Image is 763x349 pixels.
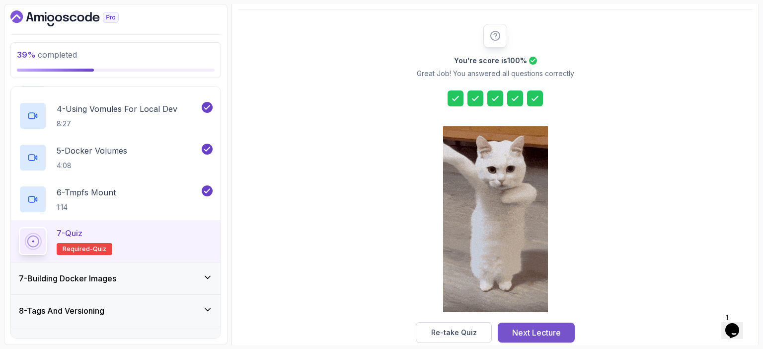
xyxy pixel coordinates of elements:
[19,144,213,172] button: 5-Docker Volumes4:08
[17,50,77,60] span: completed
[17,50,36,60] span: 39 %
[19,337,94,349] h3: 9 - Docker Registries
[57,202,116,212] p: 1:14
[417,69,574,79] p: Great Job! You answered all questions correctly
[431,328,477,338] div: Re-take Quiz
[443,126,548,312] img: cool-cat
[416,322,492,343] button: Re-take Quiz
[19,185,213,213] button: 6-Tmpfs Mount1:14
[57,119,177,129] p: 8:27
[63,245,93,253] span: Required-
[721,309,753,339] iframe: chat widget
[19,272,116,284] h3: 7 - Building Docker Images
[19,102,213,130] button: 4-Using Vomules For Local Dev8:27
[57,227,82,239] p: 7 - Quiz
[93,245,106,253] span: quiz
[10,10,142,26] a: Dashboard
[11,262,221,294] button: 7-Building Docker Images
[57,145,127,157] p: 5 - Docker Volumes
[454,56,527,66] h2: You're score is 100 %
[512,327,561,339] div: Next Lecture
[57,186,116,198] p: 6 - Tmpfs Mount
[11,295,221,327] button: 8-Tags And Versioning
[19,227,213,255] button: 7-QuizRequired-quiz
[57,161,127,171] p: 4:08
[498,323,575,343] button: Next Lecture
[19,305,104,317] h3: 8 - Tags And Versioning
[57,103,177,115] p: 4 - Using Vomules For Local Dev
